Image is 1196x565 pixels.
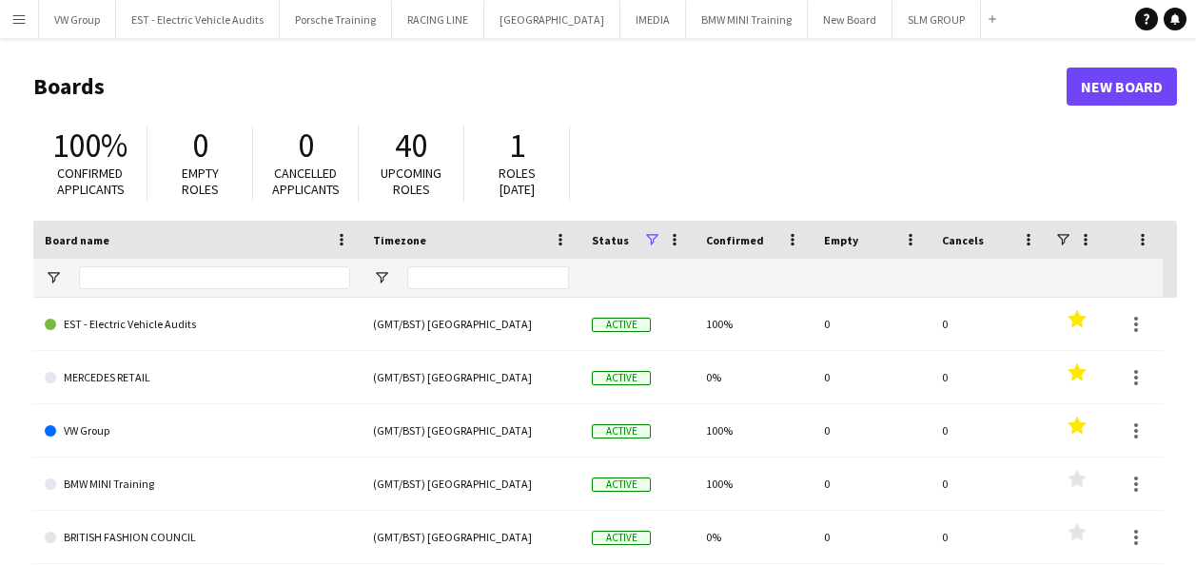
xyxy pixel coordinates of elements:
span: 0 [298,125,314,166]
div: (GMT/BST) [GEOGRAPHIC_DATA] [362,404,580,457]
a: VW Group [45,404,350,458]
button: VW Group [39,1,116,38]
span: Active [592,531,651,545]
div: 0 [813,298,931,350]
span: Active [592,371,651,385]
div: 0 [813,458,931,510]
button: IMEDIA [620,1,686,38]
span: Empty roles [182,165,219,198]
div: (GMT/BST) [GEOGRAPHIC_DATA] [362,298,580,350]
div: (GMT/BST) [GEOGRAPHIC_DATA] [362,458,580,510]
span: Cancelled applicants [272,165,340,198]
button: Open Filter Menu [45,269,62,286]
div: 0 [813,404,931,457]
span: Status [592,233,629,247]
div: 0 [931,458,1049,510]
span: Timezone [373,233,426,247]
button: Open Filter Menu [373,269,390,286]
span: Roles [DATE] [499,165,536,198]
span: Active [592,477,651,492]
input: Board name Filter Input [79,266,350,289]
div: 0 [813,351,931,403]
span: Confirmed applicants [57,165,125,198]
button: New Board [808,1,892,38]
input: Timezone Filter Input [407,266,569,289]
span: Confirmed [706,233,764,247]
a: EST - Electric Vehicle Audits [45,298,350,351]
span: 40 [395,125,427,166]
span: 0 [192,125,208,166]
div: (GMT/BST) [GEOGRAPHIC_DATA] [362,351,580,403]
span: 100% [52,125,127,166]
span: Upcoming roles [381,165,441,198]
a: MERCEDES RETAIL [45,351,350,404]
div: 100% [695,298,813,350]
div: 0% [695,351,813,403]
div: 0 [931,404,1049,457]
div: 0 [931,511,1049,563]
h1: Boards [33,72,1067,101]
button: BMW MINI Training [686,1,808,38]
button: RACING LINE [392,1,484,38]
button: Porsche Training [280,1,392,38]
div: (GMT/BST) [GEOGRAPHIC_DATA] [362,511,580,563]
button: EST - Electric Vehicle Audits [116,1,280,38]
button: [GEOGRAPHIC_DATA] [484,1,620,38]
div: 0 [931,298,1049,350]
div: 0% [695,511,813,563]
span: Cancels [942,233,984,247]
span: Active [592,424,651,438]
span: Board name [45,233,109,247]
button: SLM GROUP [892,1,981,38]
div: 100% [695,404,813,457]
span: Empty [824,233,858,247]
a: BMW MINI Training [45,458,350,511]
span: Active [592,318,651,332]
div: 100% [695,458,813,510]
a: New Board [1067,68,1177,106]
div: 0 [931,351,1049,403]
div: 0 [813,511,931,563]
span: 1 [509,125,525,166]
a: BRITISH FASHION COUNCIL [45,511,350,564]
